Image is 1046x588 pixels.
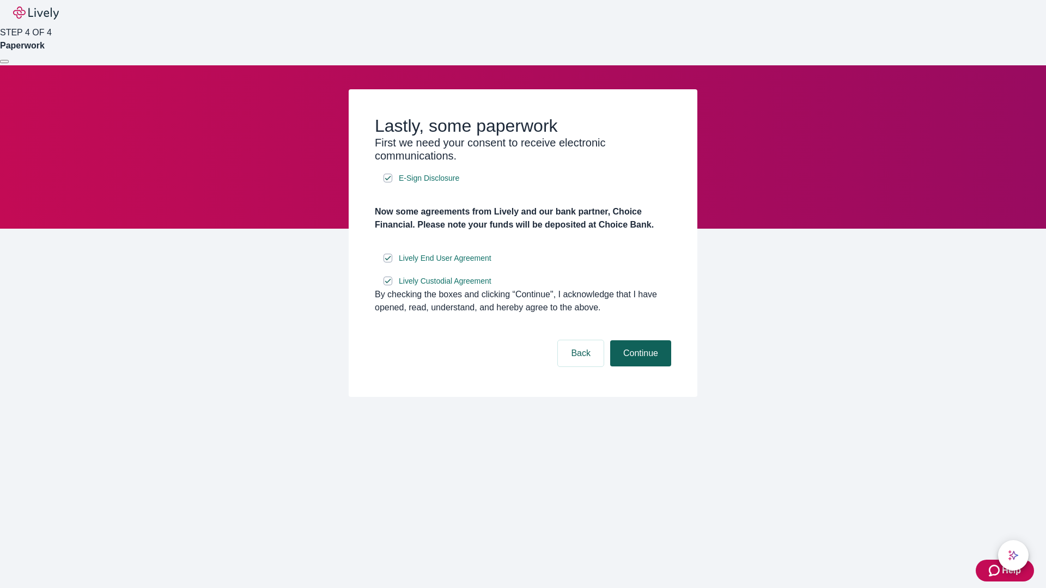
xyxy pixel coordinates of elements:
[399,275,491,287] span: Lively Custodial Agreement
[397,252,494,265] a: e-sign disclosure document
[610,340,671,366] button: Continue
[399,253,491,264] span: Lively End User Agreement
[989,564,1002,577] svg: Zendesk support icon
[399,173,459,184] span: E-Sign Disclosure
[1002,564,1021,577] span: Help
[13,7,59,20] img: Lively
[558,340,604,366] button: Back
[375,288,671,314] div: By checking the boxes and clicking “Continue", I acknowledge that I have opened, read, understand...
[397,171,461,185] a: e-sign disclosure document
[976,560,1034,581] button: Zendesk support iconHelp
[375,115,671,136] h2: Lastly, some paperwork
[1008,550,1019,561] svg: Lively AI Assistant
[397,274,494,288] a: e-sign disclosure document
[998,540,1029,571] button: chat
[375,205,671,231] h4: Now some agreements from Lively and our bank partner, Choice Financial. Please note your funds wi...
[375,136,671,162] h3: First we need your consent to receive electronic communications.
